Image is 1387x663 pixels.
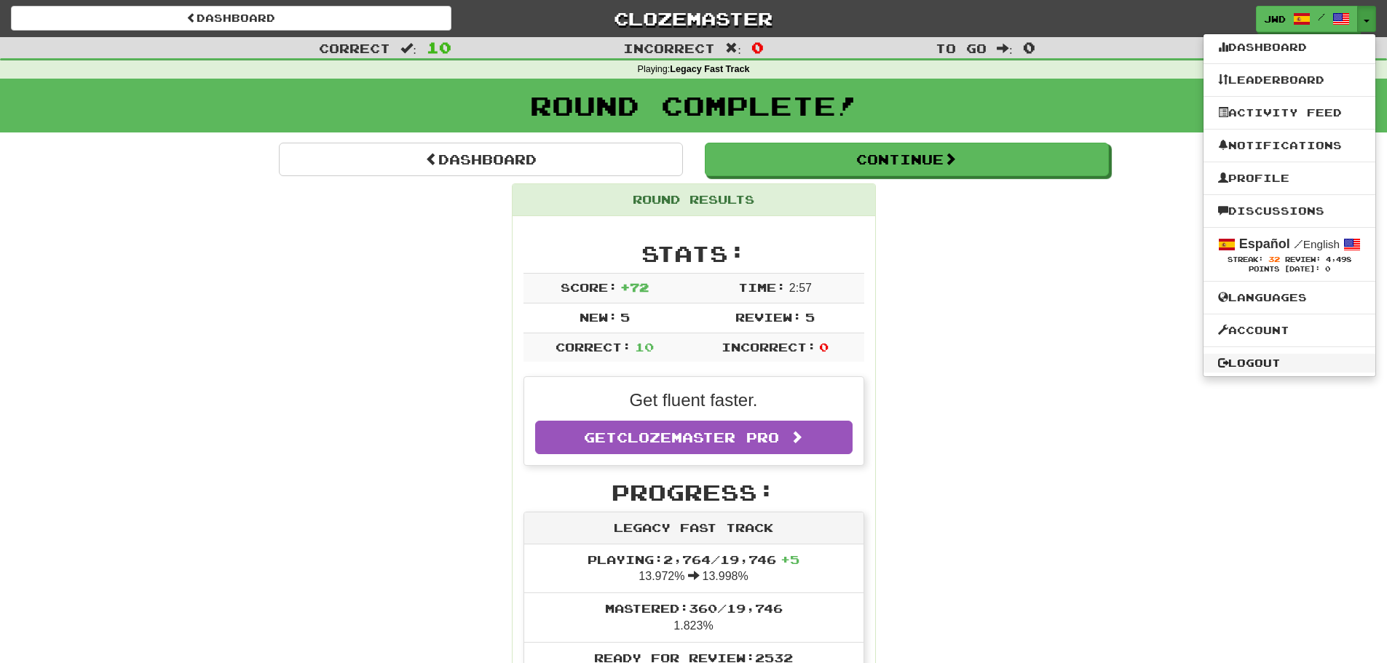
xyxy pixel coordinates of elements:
li: 13.972% 13.998% [524,544,864,594]
p: Get fluent faster. [535,388,853,413]
div: Points [DATE]: 0 [1218,265,1361,274]
span: : [997,42,1013,55]
span: Streak: [1228,255,1263,263]
button: Continue [705,143,1109,176]
a: Notifications [1204,136,1375,155]
span: 5 [805,310,815,324]
a: Clozemaster [473,6,914,31]
span: : [725,42,741,55]
span: : [400,42,416,55]
a: jwd / [1256,6,1358,32]
a: Español /English Streak: 32 Review: 4,498 Points [DATE]: 0 [1204,228,1375,281]
span: Incorrect: [722,340,816,354]
span: 0 [1023,39,1035,56]
a: Profile [1204,169,1375,188]
a: Activity Feed [1204,103,1375,122]
span: + 72 [620,280,649,294]
a: Leaderboard [1204,71,1375,90]
li: 1.823% [524,592,864,643]
small: English [1294,238,1340,250]
a: Logout [1204,354,1375,373]
span: 0 [751,39,764,56]
a: Languages [1204,288,1375,307]
span: 2 : 57 [789,282,812,294]
a: Dashboard [279,143,683,176]
span: 10 [427,39,451,56]
span: 10 [635,340,654,354]
span: 0 [819,340,829,354]
div: Legacy Fast Track [524,512,864,544]
a: Dashboard [11,6,451,31]
h2: Stats: [523,242,864,266]
span: 5 [620,310,630,324]
span: Correct: [556,340,631,354]
span: Review: [1285,255,1321,263]
strong: Español [1239,237,1290,251]
span: Time: [738,280,786,294]
a: GetClozemaster Pro [535,421,853,454]
span: Score: [561,280,617,294]
h1: Round Complete! [5,91,1382,120]
span: / [1294,237,1303,250]
div: Round Results [513,184,875,216]
span: New: [580,310,617,324]
span: Review: [735,310,802,324]
a: Account [1204,321,1375,340]
a: Discussions [1204,202,1375,221]
span: jwd [1264,12,1286,25]
a: Dashboard [1204,38,1375,57]
span: Mastered: 360 / 19,746 [605,601,783,615]
strong: Legacy Fast Track [670,64,749,74]
span: 32 [1268,255,1280,263]
span: To go [936,41,987,55]
span: + 5 [781,552,799,566]
span: 4,498 [1326,255,1351,263]
span: Playing: 2,764 / 19,746 [588,552,799,566]
span: Clozemaster Pro [617,429,779,445]
h2: Progress: [523,480,864,504]
span: Incorrect [623,41,715,55]
span: Correct [319,41,390,55]
span: / [1318,12,1325,22]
